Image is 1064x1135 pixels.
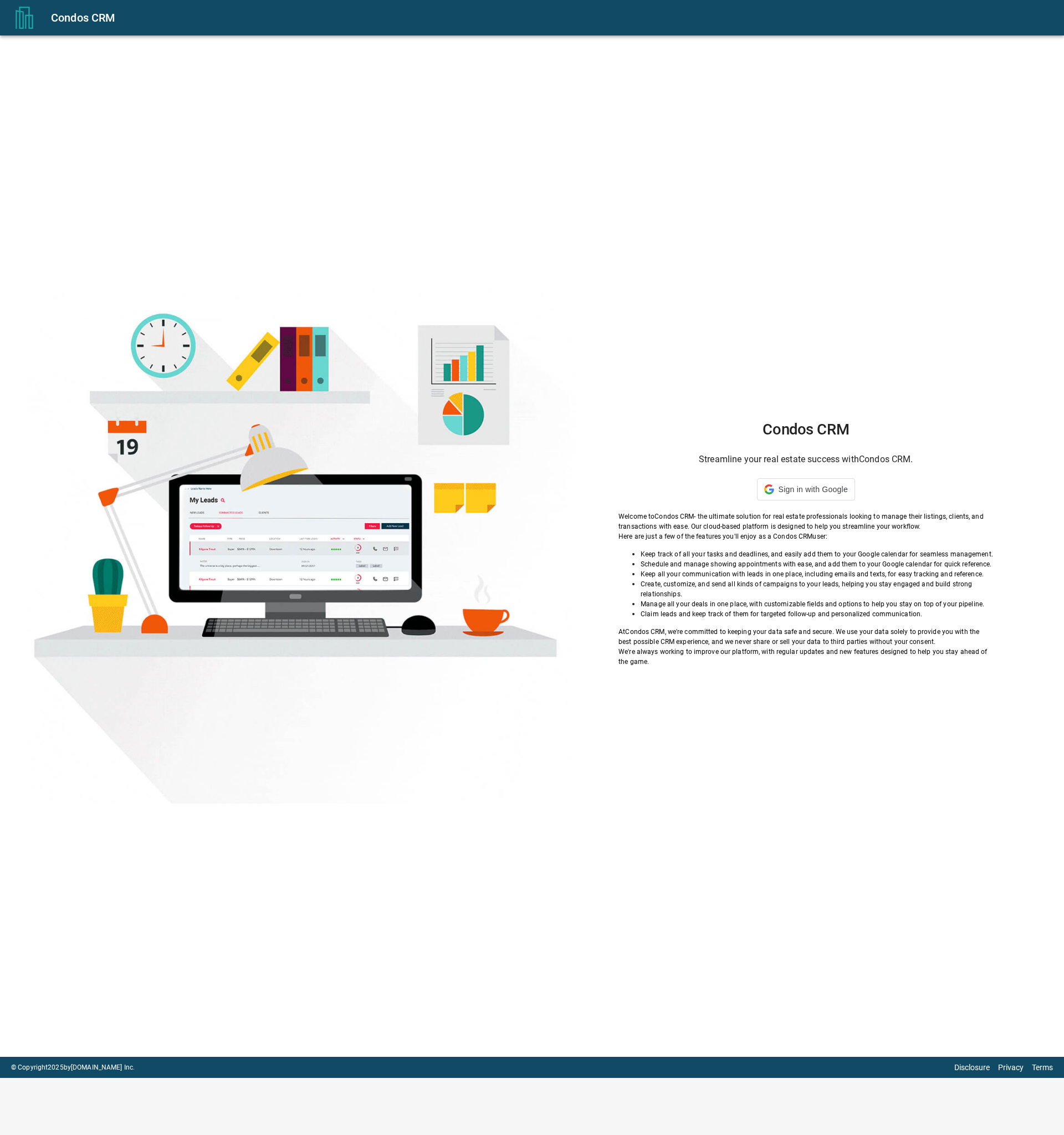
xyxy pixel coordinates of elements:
[641,609,993,619] p: Claim leads and keep track of them for targeted follow-up and personalized communication.
[51,9,1051,27] div: Condos CRM
[998,1063,1024,1072] a: Privacy
[641,559,993,569] p: Schedule and manage showing appointments with ease, and add them to your Google calendar for quic...
[641,579,993,599] p: Create, customize, and send all kinds of campaigns to your leads, helping you stay engaged and bu...
[618,421,993,438] h1: Condos CRM
[618,512,993,531] p: Welcome to Condos CRM - the ultimate solution for real estate professionals looking to manage the...
[641,599,993,609] p: Manage all your deals in one place, with customizable fields and options to help you stay on top ...
[641,549,993,559] p: Keep track of all your tasks and deadlines, and easily add them to your Google calendar for seaml...
[757,478,855,500] div: Sign in with Google
[618,452,993,467] h6: Streamline your real estate success with Condos CRM .
[1032,1063,1053,1072] a: Terms
[779,485,848,494] span: Sign in with Google
[618,627,993,647] p: At Condos CRM , we're committed to keeping your data safe and secure. We use your data solely to ...
[71,1064,135,1071] a: [DOMAIN_NAME] Inc.
[954,1063,990,1072] a: Disclosure
[618,531,993,541] p: Here are just a few of the features you'll enjoy as a Condos CRM user:
[618,647,993,667] p: We're always working to improve our platform, with regular updates and new features designed to h...
[11,1062,135,1072] p: © Copyright 2025 by
[641,569,993,579] p: Keep all your communication with leads in one place, including emails and texts, for easy trackin...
